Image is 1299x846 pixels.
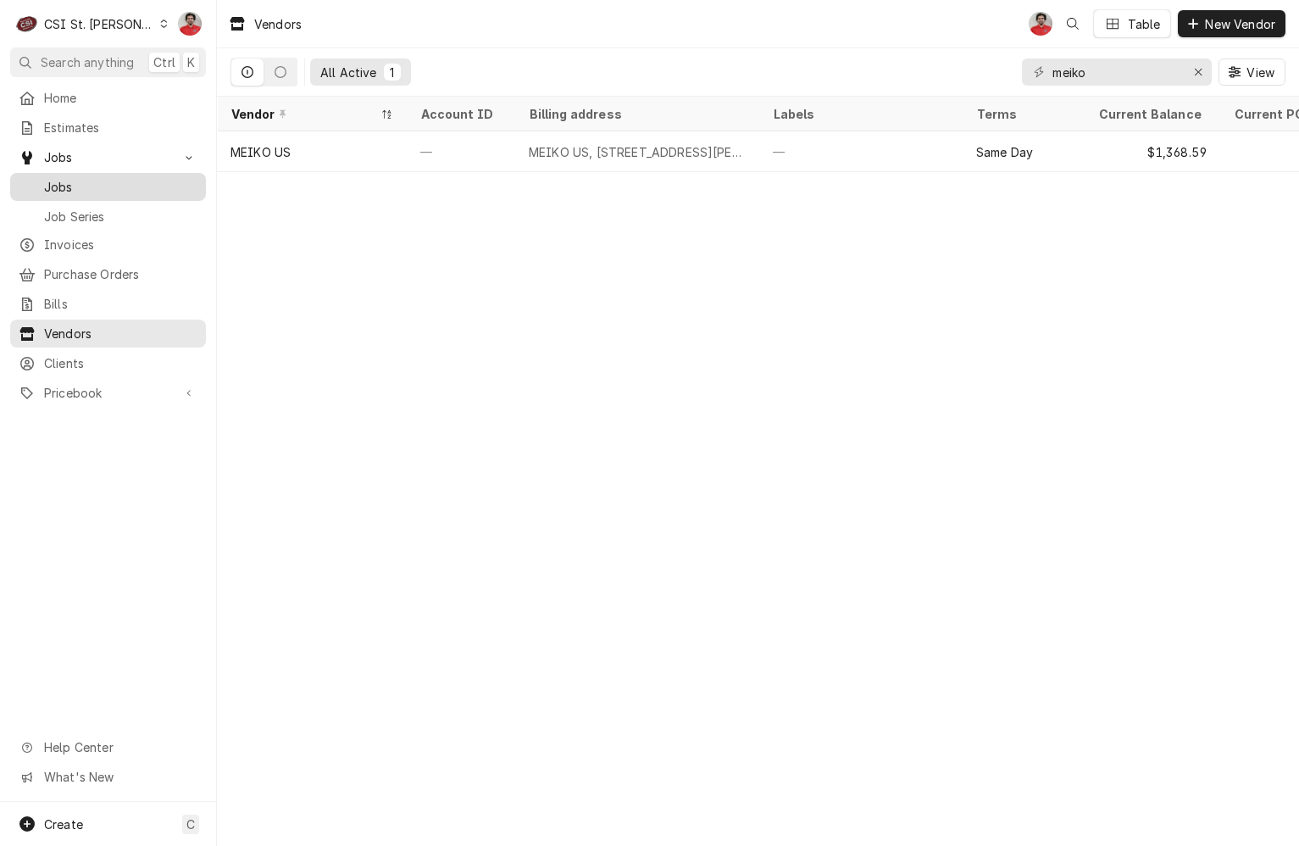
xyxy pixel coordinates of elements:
[10,143,206,171] a: Go to Jobs
[230,105,376,123] div: Vendor
[1185,58,1212,86] button: Erase input
[44,178,197,196] span: Jobs
[1029,12,1052,36] div: Nicholas Faubert's Avatar
[1243,64,1278,81] span: View
[420,105,498,123] div: Account ID
[10,47,206,77] button: Search anythingCtrlK
[10,173,206,201] a: Jobs
[759,131,963,172] div: —
[186,815,195,833] span: C
[153,53,175,71] span: Ctrl
[44,354,197,372] span: Clients
[10,260,206,288] a: Purchase Orders
[44,295,197,313] span: Bills
[10,763,206,791] a: Go to What's New
[320,64,377,81] div: All Active
[44,384,172,402] span: Pricebook
[387,64,397,81] div: 1
[10,320,206,348] a: Vendors
[44,265,197,283] span: Purchase Orders
[178,12,202,36] div: Nicholas Faubert's Avatar
[178,12,202,36] div: NF
[10,379,206,407] a: Go to Pricebook
[10,290,206,318] a: Bills
[1085,131,1220,172] div: $1,368.59
[44,148,172,166] span: Jobs
[529,105,742,123] div: Billing address
[773,105,949,123] div: Labels
[44,325,197,342] span: Vendors
[41,53,134,71] span: Search anything
[44,15,154,33] div: CSI St. [PERSON_NAME]
[44,768,196,786] span: What's New
[10,231,206,259] a: Invoices
[1219,58,1285,86] button: View
[976,143,1033,161] div: Same Day
[44,208,197,225] span: Job Series
[1098,105,1203,123] div: Current Balance
[10,733,206,761] a: Go to Help Center
[1059,10,1086,37] button: Open search
[10,84,206,112] a: Home
[529,143,746,161] div: MEIKO US, [STREET_ADDRESS][PERSON_NAME]
[15,12,39,36] div: CSI St. Louis's Avatar
[976,105,1068,123] div: Terms
[1178,10,1285,37] button: New Vendor
[1029,12,1052,36] div: NF
[230,143,291,161] div: MEIKO US
[1128,15,1161,33] div: Table
[44,119,197,136] span: Estimates
[15,12,39,36] div: C
[44,817,83,832] span: Create
[407,131,515,172] div: —
[44,89,197,107] span: Home
[44,738,196,756] span: Help Center
[10,349,206,377] a: Clients
[187,53,195,71] span: K
[1052,58,1180,86] input: Keyword search
[10,203,206,231] a: Job Series
[44,236,197,253] span: Invoices
[10,114,206,142] a: Estimates
[1202,15,1279,33] span: New Vendor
